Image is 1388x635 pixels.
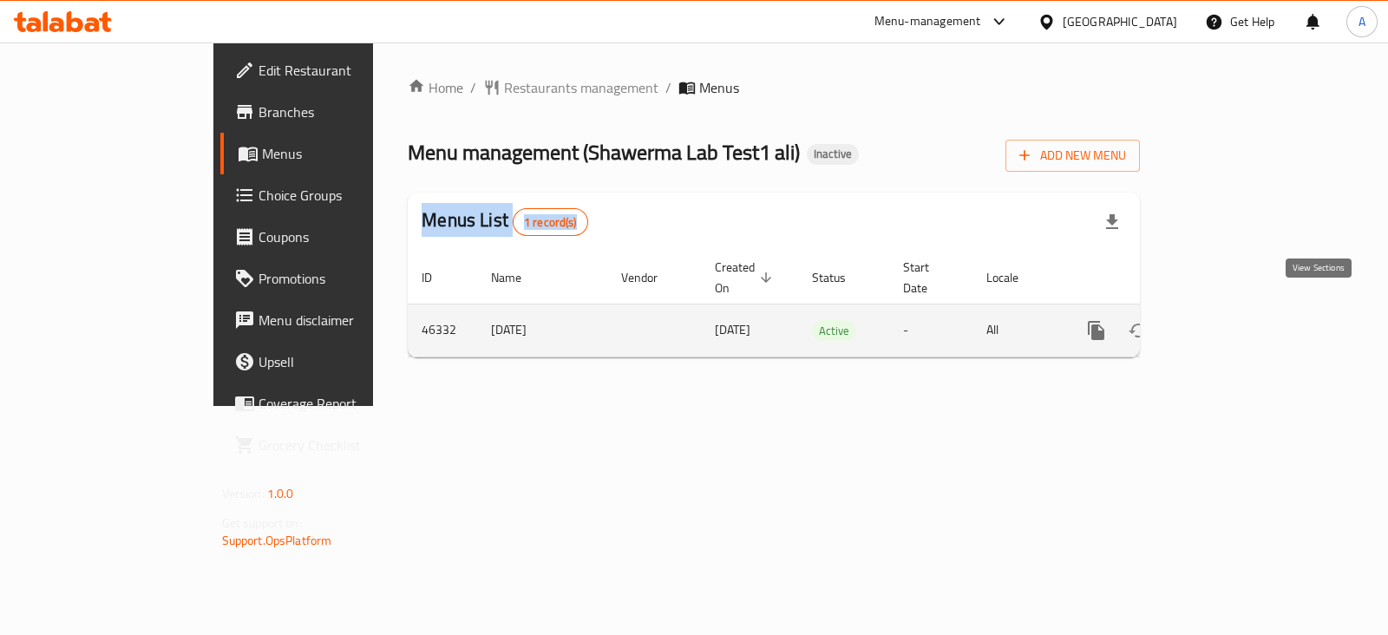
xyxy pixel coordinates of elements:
a: Choice Groups [220,174,445,216]
span: Menu management ( Shawerma Lab Test1 ali ) [408,133,800,172]
span: Menus [699,77,739,98]
div: Menu-management [874,11,981,32]
a: Edit Restaurant [220,49,445,91]
div: Inactive [807,144,859,165]
a: Upsell [220,341,445,383]
div: Active [812,320,856,341]
button: more [1076,310,1117,351]
span: Edit Restaurant [259,60,431,81]
span: Add New Menu [1019,145,1126,167]
span: Grocery Checklist [259,435,431,455]
span: ID [422,267,455,288]
span: Restaurants management [504,77,658,98]
span: Get support on: [222,512,302,534]
span: Active [812,321,856,341]
span: Created On [715,257,777,298]
nav: breadcrumb [408,77,1140,98]
h2: Menus List [422,207,587,236]
span: Locale [986,267,1041,288]
span: Start Date [903,257,952,298]
th: Actions [1062,252,1256,304]
span: A [1359,12,1365,31]
span: 1.0.0 [267,482,294,505]
a: Coupons [220,216,445,258]
a: Menu disclaimer [220,299,445,341]
a: Restaurants management [483,77,658,98]
span: Promotions [259,268,431,289]
td: [DATE] [477,304,607,357]
li: / [665,77,671,98]
span: Choice Groups [259,185,431,206]
table: enhanced table [408,252,1256,357]
span: [DATE] [715,318,750,341]
span: 1 record(s) [514,214,587,231]
div: Export file [1091,201,1133,243]
td: - [889,304,972,357]
span: Coverage Report [259,393,431,414]
span: Branches [259,101,431,122]
td: All [972,304,1062,357]
span: Coupons [259,226,431,247]
span: Menu disclaimer [259,310,431,331]
a: Branches [220,91,445,133]
span: Upsell [259,351,431,372]
span: Status [812,267,868,288]
span: Menus [262,143,431,164]
a: Grocery Checklist [220,424,445,466]
a: Coverage Report [220,383,445,424]
span: Inactive [807,147,859,161]
span: Vendor [621,267,680,288]
span: Name [491,267,544,288]
div: [GEOGRAPHIC_DATA] [1063,12,1177,31]
span: Version: [222,482,265,505]
button: Add New Menu [1005,140,1140,172]
a: Menus [220,133,445,174]
li: / [470,77,476,98]
div: Total records count [513,208,588,236]
a: Support.OpsPlatform [222,529,332,552]
a: Promotions [220,258,445,299]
